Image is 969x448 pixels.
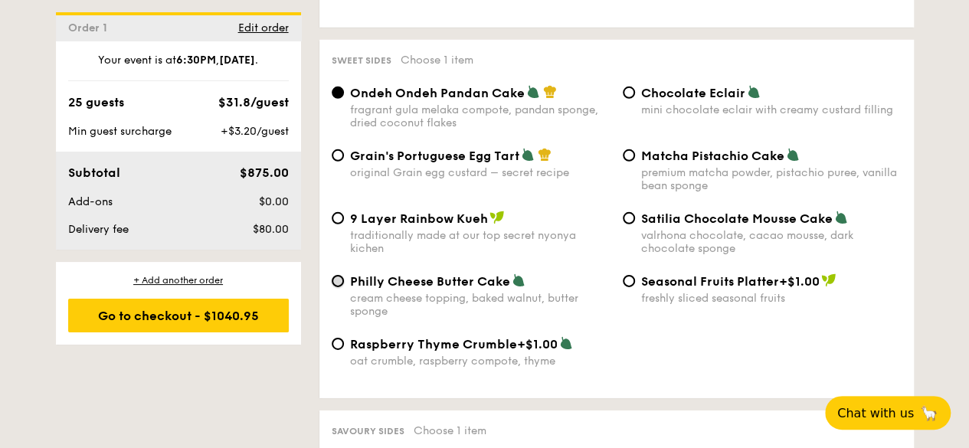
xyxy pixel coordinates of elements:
button: Chat with us🦙 [825,396,951,430]
span: Edit order [238,21,289,34]
input: Philly Cheese Butter Cakecream cheese topping, baked walnut, butter sponge [332,275,344,287]
input: Chocolate Eclairmini chocolate eclair with creamy custard filling [623,87,635,99]
div: Go to checkout - $1040.95 [68,299,289,332]
span: Raspberry Thyme Crumble [350,337,517,352]
input: Matcha Pistachio Cakepremium matcha powder, pistachio puree, vanilla bean sponge [623,149,635,162]
div: + Add another order [68,274,289,286]
div: mini chocolate eclair with creamy custard filling [641,103,902,116]
img: icon-chef-hat.a58ddaea.svg [543,85,557,99]
span: Add-ons [68,195,113,208]
img: icon-vegetarian.fe4039eb.svg [559,336,573,350]
img: icon-chef-hat.a58ddaea.svg [538,148,552,162]
span: 🦙 [920,404,938,422]
span: Order 1 [68,21,113,34]
div: original Grain egg custard – secret recipe [350,166,611,179]
img: icon-vegetarian.fe4039eb.svg [512,273,525,287]
img: icon-vegetarian.fe4039eb.svg [521,148,535,162]
span: +$1.00 [779,274,820,289]
span: Philly Cheese Butter Cake [350,274,510,289]
span: Choose 1 item [401,54,473,67]
img: icon-vegetarian.fe4039eb.svg [526,85,540,99]
span: Seasonal Fruits Platter [641,274,779,289]
div: oat crumble, raspberry compote, thyme [350,355,611,368]
span: Grain's Portuguese Egg Tart [350,149,519,163]
div: premium matcha powder, pistachio puree, vanilla bean sponge [641,166,902,192]
span: Chocolate Eclair [641,86,745,100]
span: $80.00 [252,223,288,236]
div: valrhona chocolate, cacao mousse, dark chocolate sponge [641,229,902,255]
span: Chat with us [837,406,914,420]
span: Ondeh Ondeh Pandan Cake [350,86,525,100]
span: Subtotal [68,165,120,180]
img: icon-vegetarian.fe4039eb.svg [747,85,761,99]
input: 9 Layer Rainbow Kuehtraditionally made at our top secret nyonya kichen [332,212,344,224]
div: 25 guests [68,93,124,112]
span: 9 Layer Rainbow Kueh [350,211,488,226]
div: Your event is at , . [68,53,289,81]
span: Choose 1 item [414,424,486,437]
input: Raspberry Thyme Crumble+$1.00oat crumble, raspberry compote, thyme [332,338,344,350]
img: icon-vegan.f8ff3823.svg [489,211,505,224]
img: icon-vegetarian.fe4039eb.svg [834,211,848,224]
div: fragrant gula melaka compote, pandan sponge, dried coconut flakes [350,103,611,129]
img: icon-vegan.f8ff3823.svg [821,273,836,287]
div: cream cheese topping, baked walnut, butter sponge [350,292,611,318]
input: Grain's Portuguese Egg Tartoriginal Grain egg custard – secret recipe [332,149,344,162]
div: traditionally made at our top secret nyonya kichen [350,229,611,255]
strong: 6:30PM [176,54,216,67]
div: freshly sliced seasonal fruits [641,292,902,305]
img: icon-vegetarian.fe4039eb.svg [786,148,800,162]
span: Savoury sides [332,426,404,437]
span: +$3.20/guest [220,125,288,138]
input: Seasonal Fruits Platter+$1.00freshly sliced seasonal fruits [623,275,635,287]
span: Min guest surcharge [68,125,172,138]
strong: [DATE] [219,54,255,67]
input: Ondeh Ondeh Pandan Cakefragrant gula melaka compote, pandan sponge, dried coconut flakes [332,87,344,99]
div: $31.8/guest [218,93,289,112]
span: +$1.00 [517,337,558,352]
span: $875.00 [239,165,288,180]
input: Satilia Chocolate Mousse Cakevalrhona chocolate, cacao mousse, dark chocolate sponge [623,212,635,224]
span: Delivery fee [68,223,129,236]
span: Satilia Chocolate Mousse Cake [641,211,833,226]
span: $0.00 [258,195,288,208]
span: Matcha Pistachio Cake [641,149,784,163]
span: Sweet sides [332,55,391,66]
